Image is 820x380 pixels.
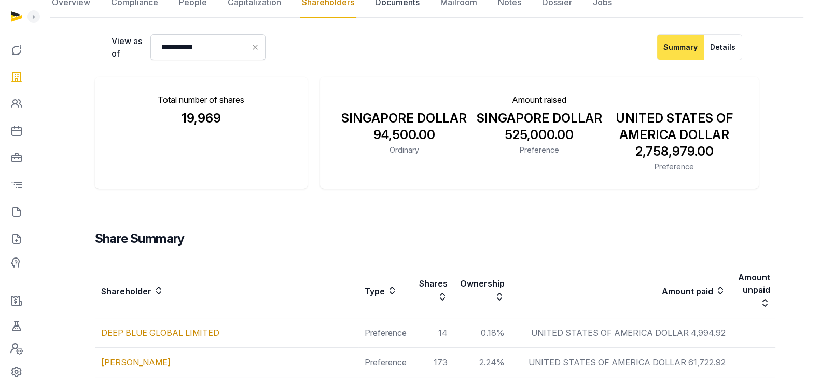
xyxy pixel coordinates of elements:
th: Shares [413,264,454,318]
p: Amount raised [337,93,742,106]
button: Details [704,34,742,60]
a: DEEP BLUE GLOBAL LIMITED [101,328,219,338]
td: 173 [413,348,454,377]
h3: Share Summary [95,230,776,247]
th: Type [358,264,413,318]
div: 19,969 [112,110,291,127]
td: Preference [358,348,413,377]
button: Summary [657,34,704,60]
a: [PERSON_NAME] [101,357,171,368]
td: 2.24% [454,348,511,377]
span: UNITED STATES OF AMERICA DOLLAR 61,722.92 [529,357,726,368]
td: 0.18% [454,318,511,348]
label: View as of [112,35,142,60]
span: UNITED STATES OF AMERICA DOLLAR 2,758,979.00 [616,111,733,159]
th: Shareholder [95,264,358,318]
p: Total number of shares [112,93,291,106]
th: Amount paid [511,264,732,318]
td: Preference [358,318,413,348]
span: SINGAPORE DOLLAR 94,500.00 [341,111,467,142]
th: Ownership [454,264,511,318]
th: Amount unpaid [732,264,776,318]
input: Datepicker input [150,34,266,60]
span: UNITED STATES OF AMERICA DOLLAR 4,994.92 [531,328,726,338]
span: Preference [655,162,694,171]
span: Preference [520,145,559,154]
td: 14 [413,318,454,348]
span: SINGAPORE DOLLAR 525,000.00 [477,111,602,142]
span: Ordinary [390,145,419,154]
